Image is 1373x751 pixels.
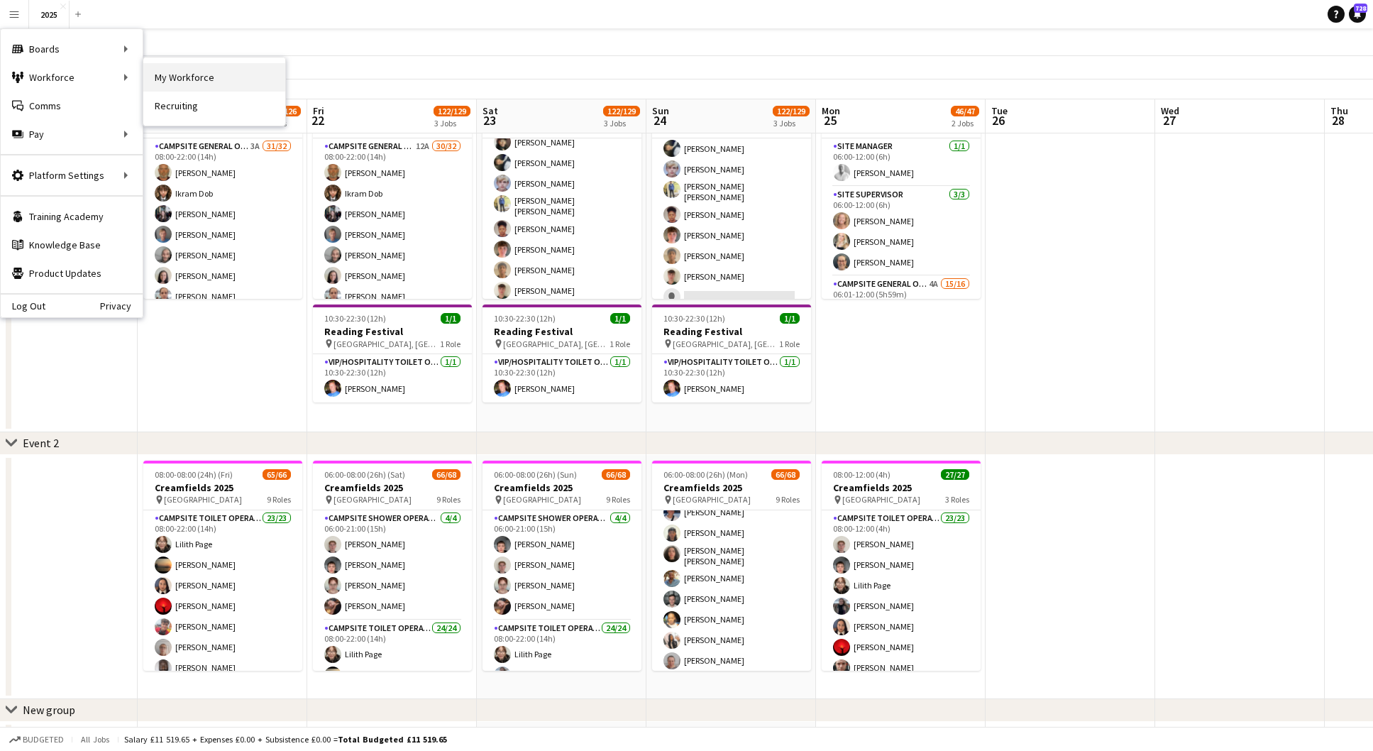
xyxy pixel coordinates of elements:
span: Wed [1161,104,1179,117]
span: 26 [989,112,1008,128]
span: 06:00-08:00 (26h) (Mon) [663,469,748,480]
span: 06:00-08:00 (26h) (Sat) [324,469,405,480]
span: Sun [652,104,669,117]
div: Salary £11 519.65 + Expenses £0.00 + Subsistence £0.00 = [124,734,447,745]
span: 08:00-08:00 (24h) (Fri) [155,469,233,480]
span: 06:00-08:00 (26h) (Sun) [494,469,577,480]
span: 24 [650,112,669,128]
span: 122/129 [603,106,640,116]
span: 9 Roles [606,494,630,505]
div: Platform Settings [1,161,143,190]
span: Sat [483,104,498,117]
div: Event 2 [23,436,59,450]
span: 46/47 [951,106,979,116]
span: 1/1 [610,313,630,324]
app-job-card: 08:00-08:00 (24h) (Fri)56/60Reading Festival 2025 [GEOGRAPHIC_DATA]5 RolesCampsite General Operat... [143,89,302,299]
app-job-card: 06:00-08:00 (26h) (Mon)66/68Creamfields 2025 [GEOGRAPHIC_DATA]9 Roles[PERSON_NAME][PERSON_NAME][P... [652,461,811,671]
a: Recruiting [143,92,285,120]
h3: Reading Festival [313,325,472,338]
div: 3 Jobs [773,118,809,128]
h3: Creamfields 2025 [143,481,302,494]
span: 1/1 [441,313,461,324]
span: 9 Roles [776,494,800,505]
app-card-role: Campsite Shower Operative4/406:00-21:00 (15h)[PERSON_NAME][PERSON_NAME][PERSON_NAME][PERSON_NAME] [313,510,472,620]
app-card-role: Campsite General Operative4A15/1606:01-12:00 (5h59m) [822,276,981,633]
span: 23 [480,112,498,128]
span: 27 [1159,112,1179,128]
span: 28 [1328,112,1348,128]
span: 66/68 [771,469,800,480]
app-job-card: 08:00-08:00 (24h) (Sun)55/60Reading Festival 2025 [GEOGRAPHIC_DATA]5 Roles[PERSON_NAME][PERSON_NA... [483,89,641,299]
span: Total Budgeted £11 519.65 [338,734,447,745]
span: 1/1 [780,313,800,324]
a: My Workforce [143,63,285,92]
h3: Reading Festival [652,325,811,338]
app-card-role: Site Manager1/106:00-12:00 (6h)[PERSON_NAME] [822,138,981,187]
app-job-card: 08:00-08:00 (24h) (Fri)65/66Creamfields 2025 [GEOGRAPHIC_DATA]9 RolesCampsite Toilet Operative23/... [143,461,302,671]
a: Product Updates [1,259,143,287]
app-job-card: 06:00-12:00 (6h)19/20Reading Festival 2025 [GEOGRAPHIC_DATA]3 RolesSite Manager1/106:00-12:00 (6h... [822,89,981,299]
app-card-role: VIP/Hospitality Toilet Operative1/110:30-22:30 (12h)[PERSON_NAME] [483,354,641,402]
span: 10:30-22:30 (12h) [663,313,725,324]
span: [GEOGRAPHIC_DATA] [503,494,581,505]
span: Thu [1330,104,1348,117]
a: Log Out [1,300,45,312]
app-job-card: 10:30-22:30 (12h)1/1Reading Festival [GEOGRAPHIC_DATA], [GEOGRAPHIC_DATA]1 RoleVIP/Hospitality To... [652,305,811,402]
span: 66/68 [432,469,461,480]
span: 08:00-12:00 (4h) [833,469,890,480]
div: Boards [1,35,143,63]
button: Budgeted [7,732,66,747]
div: 10:30-22:30 (12h)1/1Reading Festival [GEOGRAPHIC_DATA], [GEOGRAPHIC_DATA]1 RoleVIP/Hospitality To... [483,305,641,402]
div: Pay [1,120,143,148]
span: 122/129 [773,106,810,116]
span: Fri [313,104,324,117]
h3: Creamfields 2025 [822,481,981,494]
span: 25 [820,112,840,128]
span: [GEOGRAPHIC_DATA] [673,494,751,505]
div: 2 Jobs [952,118,978,128]
span: 9 Roles [267,494,291,505]
div: New group [23,703,75,717]
div: 3 Jobs [604,118,639,128]
app-job-card: 06:00-08:00 (26h) (Sun)66/68Creamfields 2025 [GEOGRAPHIC_DATA]9 RolesCampsite Shower Operative4/4... [483,461,641,671]
app-card-role: VIP/Hospitality Toilet Operative1/110:30-22:30 (12h)[PERSON_NAME] [652,354,811,402]
span: Tue [991,104,1008,117]
a: 728 [1349,6,1366,23]
span: 3 Roles [945,494,969,505]
h3: Creamfields 2025 [313,481,472,494]
app-job-card: 08:00-12:00 (4h)27/27Creamfields 2025 [GEOGRAPHIC_DATA]3 RolesCampsite Toilet Operative23/2308:00... [822,461,981,671]
span: 728 [1354,4,1367,13]
h3: Creamfields 2025 [652,481,811,494]
span: 1 Role [610,339,630,349]
span: 1 Role [440,339,461,349]
a: Training Academy [1,202,143,231]
span: All jobs [78,734,112,745]
span: Budgeted [23,735,64,745]
div: Workforce [1,63,143,92]
span: [GEOGRAPHIC_DATA], [GEOGRAPHIC_DATA] [503,339,610,349]
a: Comms [1,92,143,120]
span: 10:30-22:30 (12h) [494,313,556,324]
a: Knowledge Base [1,231,143,259]
span: [GEOGRAPHIC_DATA], [GEOGRAPHIC_DATA] [673,339,779,349]
app-card-role: Campsite Shower Operative4/406:00-21:00 (15h)[PERSON_NAME][PERSON_NAME][PERSON_NAME][PERSON_NAME] [483,510,641,620]
span: Mon [822,104,840,117]
app-card-role: VIP/Hospitality Toilet Operative1/110:30-22:30 (12h)[PERSON_NAME] [313,354,472,402]
span: [GEOGRAPHIC_DATA] [333,494,412,505]
div: 3 Jobs [434,118,470,128]
span: 66/68 [602,469,630,480]
span: [GEOGRAPHIC_DATA] [164,494,242,505]
h3: Reading Festival [483,325,641,338]
span: 65/66 [263,469,291,480]
h3: Creamfields 2025 [483,481,641,494]
app-job-card: 08:00-06:00 (22h) (Mon)55/60Reading Festival 2025 [GEOGRAPHIC_DATA]5 Roles[PERSON_NAME][PERSON_NA... [652,89,811,299]
span: 27/27 [941,469,969,480]
app-job-card: 08:00-08:00 (24h) (Sat)55/60Reading Festival 2025 [GEOGRAPHIC_DATA]5 RolesCampsite General Operat... [313,89,472,299]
